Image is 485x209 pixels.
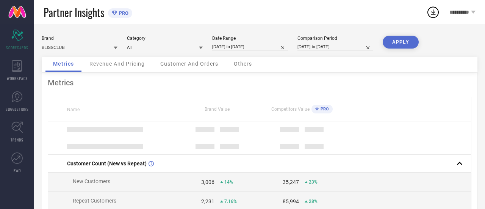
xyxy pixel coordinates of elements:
[224,199,237,204] span: 7.16%
[14,168,21,173] span: FWD
[297,36,373,41] div: Comparison Period
[234,61,252,67] span: Others
[224,179,233,185] span: 14%
[48,78,471,87] div: Metrics
[67,160,147,167] span: Customer Count (New vs Repeat)
[383,36,419,49] button: APPLY
[6,45,28,50] span: SCORECARDS
[73,198,116,204] span: Repeat Customers
[127,36,203,41] div: Category
[212,36,288,41] div: Date Range
[309,199,318,204] span: 28%
[44,5,104,20] span: Partner Insights
[201,179,214,185] div: 3,006
[283,198,299,204] div: 85,994
[309,179,318,185] span: 23%
[283,179,299,185] div: 35,247
[212,43,288,51] input: Select date range
[271,107,310,112] span: Competitors Value
[7,75,28,81] span: WORKSPACE
[426,5,440,19] div: Open download list
[319,107,329,112] span: PRO
[160,61,218,67] span: Customer And Orders
[89,61,145,67] span: Revenue And Pricing
[6,106,29,112] span: SUGGESTIONS
[297,43,373,51] input: Select comparison period
[73,178,110,184] span: New Customers
[11,137,23,143] span: TRENDS
[201,198,214,204] div: 2,231
[53,61,74,67] span: Metrics
[67,107,80,112] span: Name
[42,36,117,41] div: Brand
[117,10,128,16] span: PRO
[205,107,230,112] span: Brand Value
